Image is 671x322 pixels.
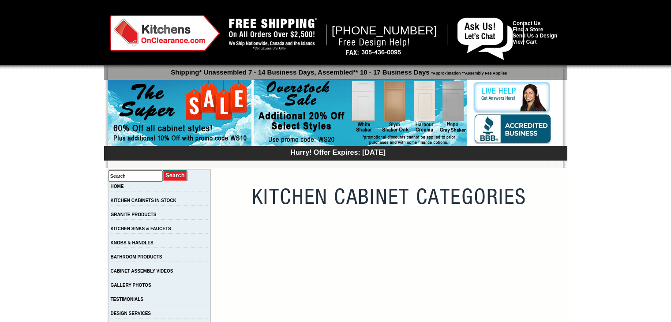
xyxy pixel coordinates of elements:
[513,39,536,45] a: View Cart
[111,184,124,189] a: HOME
[111,212,157,217] a: GRANITE PRODUCTS
[109,64,567,76] p: Shipping* Unassembled 7 - 14 Business Days, Assembled** 10 - 17 Business Days
[111,226,171,231] a: KITCHEN SINKS & FAUCETS
[111,240,154,245] a: KNOBS & HANDLES
[111,297,143,302] a: TESTIMONIALS
[513,26,543,33] a: Find a Store
[111,198,176,203] a: KITCHEN CABINETS IN-STOCK
[110,15,220,51] img: Kitchens on Clearance Logo
[111,311,151,316] a: DESIGN SERVICES
[111,283,151,288] a: GALLERY PHOTOS
[430,69,507,75] span: *Approximation **Assembly Fee Applies
[332,24,437,37] span: [PHONE_NUMBER]
[513,20,540,26] a: Contact Us
[111,255,162,259] a: BATHROOM PRODUCTS
[109,147,567,157] div: Hurry! Offer Expires: [DATE]
[513,33,557,39] a: Send Us a Design
[163,170,188,182] input: Submit
[111,269,173,273] a: CABINET ASSEMBLY VIDEOS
